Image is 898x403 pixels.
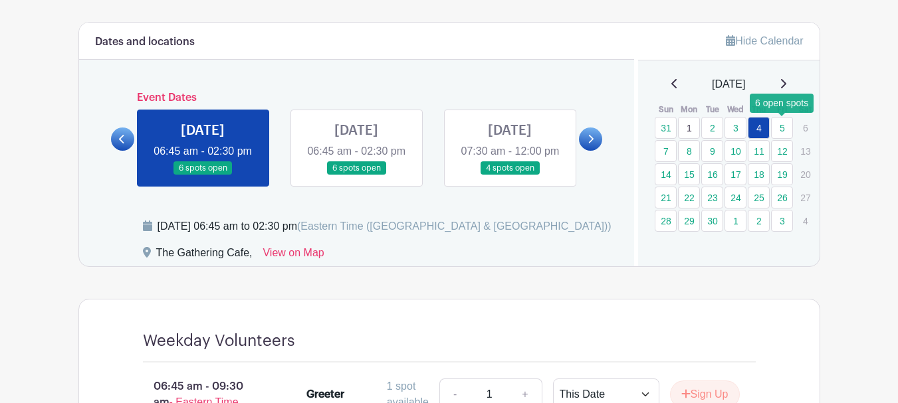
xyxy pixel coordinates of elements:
[701,187,723,208] a: 23
[724,103,747,116] th: Wed
[158,218,612,234] div: [DATE] 06:45 am to 02:30 pm
[771,140,793,162] a: 12
[794,210,816,231] p: 4
[748,187,770,208] a: 25
[678,140,700,162] a: 8
[678,210,700,232] a: 29
[263,245,324,266] a: View on Map
[725,117,746,139] a: 3
[750,94,814,113] div: 6 open spots
[712,76,745,92] span: [DATE]
[655,140,677,162] a: 7
[701,163,723,185] a: 16
[701,103,724,116] th: Tue
[794,187,816,208] p: 27
[134,92,580,104] h6: Event Dates
[771,163,793,185] a: 19
[794,164,816,185] p: 20
[725,140,746,162] a: 10
[725,210,746,232] a: 1
[701,140,723,162] a: 9
[725,187,746,208] a: 24
[156,245,253,266] div: The Gathering Cafe,
[143,331,295,351] h4: Weekday Volunteers
[748,163,770,185] a: 18
[297,220,612,232] span: (Eastern Time ([GEOGRAPHIC_DATA] & [GEOGRAPHIC_DATA]))
[748,210,770,232] a: 2
[771,187,793,208] a: 26
[678,117,700,139] a: 1
[655,163,677,185] a: 14
[701,117,723,139] a: 2
[794,141,816,161] p: 13
[725,163,746,185] a: 17
[701,210,723,232] a: 30
[747,103,770,116] th: Thu
[748,117,770,139] a: 4
[771,117,793,139] a: 5
[748,140,770,162] a: 11
[655,210,677,232] a: 28
[306,386,344,402] div: Greeter
[95,36,195,48] h6: Dates and locations
[678,187,700,208] a: 22
[794,118,816,138] p: 6
[655,117,677,139] a: 31
[655,187,677,208] a: 21
[771,210,793,232] a: 3
[677,103,701,116] th: Mon
[654,103,677,116] th: Sun
[726,35,803,46] a: Hide Calendar
[678,163,700,185] a: 15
